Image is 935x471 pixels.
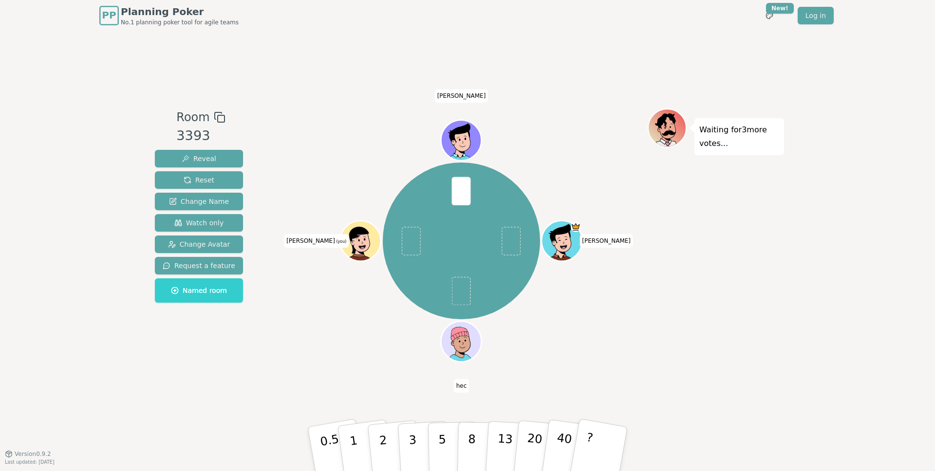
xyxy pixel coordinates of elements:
[163,261,235,271] span: Request a feature
[155,150,243,167] button: Reveal
[798,7,834,24] a: Log in
[454,379,469,393] span: Click to change your name
[699,123,779,150] p: Waiting for 3 more votes...
[155,171,243,189] button: Reset
[176,109,209,126] span: Room
[176,126,225,146] div: 3393
[168,239,230,249] span: Change Avatar
[5,459,55,465] span: Last updated: [DATE]
[761,7,778,24] button: New!
[580,234,633,248] span: Click to change your name
[174,218,224,228] span: Watch only
[342,222,380,260] button: Click to change your avatar
[182,154,216,163] span: Reveal
[101,5,239,26] a: PPPlanning PokerNo.1 planning poker tool for agile teams
[571,222,581,232] span: Edgar is the host
[121,5,239,18] span: Planning Poker
[284,234,349,248] span: Click to change your name
[102,8,116,23] span: PP
[15,450,51,458] span: Version 0.9.2
[155,214,243,232] button: Watch only
[766,3,794,14] div: New!
[155,193,243,210] button: Change Name
[435,89,488,103] span: Click to change your name
[184,175,214,185] span: Reset
[169,197,229,206] span: Change Name
[155,235,243,253] button: Change Avatar
[5,450,51,458] button: Version0.9.2
[155,257,243,274] button: Request a feature
[171,286,227,295] span: Named room
[335,239,347,244] span: (you)
[121,18,239,26] span: No.1 planning poker tool for agile teams
[155,278,243,303] button: Named room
